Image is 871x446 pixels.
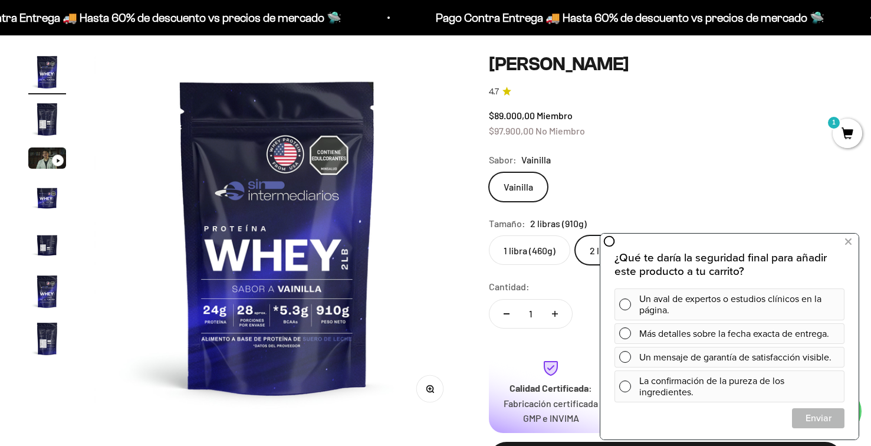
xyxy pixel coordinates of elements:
[538,300,572,328] button: Aumentar cantidad
[28,225,66,267] button: Ir al artículo 5
[510,382,592,393] strong: Calidad Certificada:
[489,216,525,231] legend: Tamaño:
[489,125,534,136] span: $97.900,00
[537,110,573,121] span: Miembro
[521,152,551,168] span: Vainilla
[489,110,535,121] span: $89.000,00
[28,100,66,142] button: Ir al artículo 2
[28,273,66,314] button: Ir al artículo 6
[489,152,517,168] legend: Sabor:
[28,178,66,216] img: Proteína Whey - Vainilla
[827,116,841,130] mark: 1
[489,279,530,294] label: Cantidad:
[535,125,585,136] span: No Miembro
[489,86,499,99] span: 4.7
[28,147,66,172] button: Ir al artículo 3
[833,128,862,141] a: 1
[489,86,843,99] a: 4.74.7 de 5.0 estrellas
[600,232,859,440] iframe: zigpoll-iframe
[28,53,66,94] button: Ir al artículo 1
[28,320,66,358] img: Proteína Whey - Vainilla
[489,300,524,328] button: Reducir cantidad
[432,8,821,27] p: Pago Contra Entrega 🚚 Hasta 60% de descuento vs precios de mercado 🛸
[489,53,843,76] h1: [PERSON_NAME]
[28,320,66,361] button: Ir al artículo 7
[28,53,66,91] img: Proteína Whey - Vainilla
[28,273,66,310] img: Proteína Whey - Vainilla
[28,100,66,138] img: Proteína Whey - Vainilla
[28,178,66,219] button: Ir al artículo 4
[503,396,599,426] p: Fabricación certificada GMP e INVIMA
[530,216,587,231] span: 2 libras (910g)
[28,225,66,263] img: Proteína Whey - Vainilla
[94,53,461,419] img: Proteína Whey - Vainilla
